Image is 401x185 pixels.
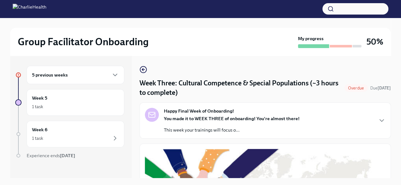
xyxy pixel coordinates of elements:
[15,121,124,147] a: Week 61 task
[366,36,383,47] h3: 50%
[370,85,391,91] span: September 23rd, 2025 10:00
[60,153,75,158] strong: [DATE]
[164,116,300,121] strong: You made it to WEEK THREE of onboarding! You're almost there!
[32,95,47,102] h6: Week 5
[298,35,324,42] strong: My progress
[32,135,43,141] div: 1 task
[378,86,391,90] strong: [DATE]
[32,103,43,110] div: 1 task
[15,89,124,116] a: Week 51 task
[164,127,300,133] p: This week your trainings will focus o...
[164,108,234,114] strong: Happy Final Week of Onboarding!
[32,71,68,78] h6: 5 previous weeks
[32,126,48,133] h6: Week 6
[344,86,368,90] span: Overdue
[370,86,391,90] span: Due
[13,4,46,14] img: CharlieHealth
[18,35,149,48] h2: Group Facilitator Onboarding
[27,153,75,158] span: Experience ends
[27,66,124,84] div: 5 previous weeks
[139,78,342,97] h4: Week Three: Cultural Competence & Special Populations (~3 hours to complete)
